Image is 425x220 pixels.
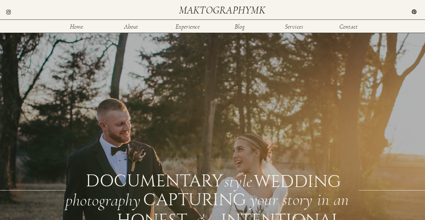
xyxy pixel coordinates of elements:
a: maktographymk [179,5,268,15]
a: Home [66,24,87,29]
a: Blog [230,24,250,29]
a: Services [284,24,304,29]
div: CAPTURING [143,191,217,206]
div: photography [66,192,141,206]
div: documentary [86,173,221,187]
div: WEDDING [254,173,340,187]
div: your story in an [250,191,358,206]
div: style [224,173,252,187]
a: Contact [338,24,359,29]
a: Experience [175,24,200,29]
a: About [121,24,141,29]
